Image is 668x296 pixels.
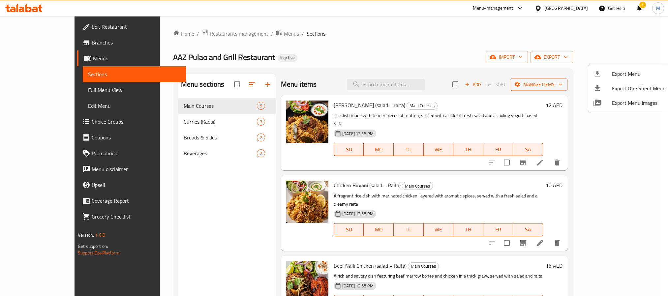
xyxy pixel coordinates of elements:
[612,99,666,107] span: Export Menu images
[612,70,666,78] span: Export Menu
[612,84,666,92] span: Export One Sheet Menu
